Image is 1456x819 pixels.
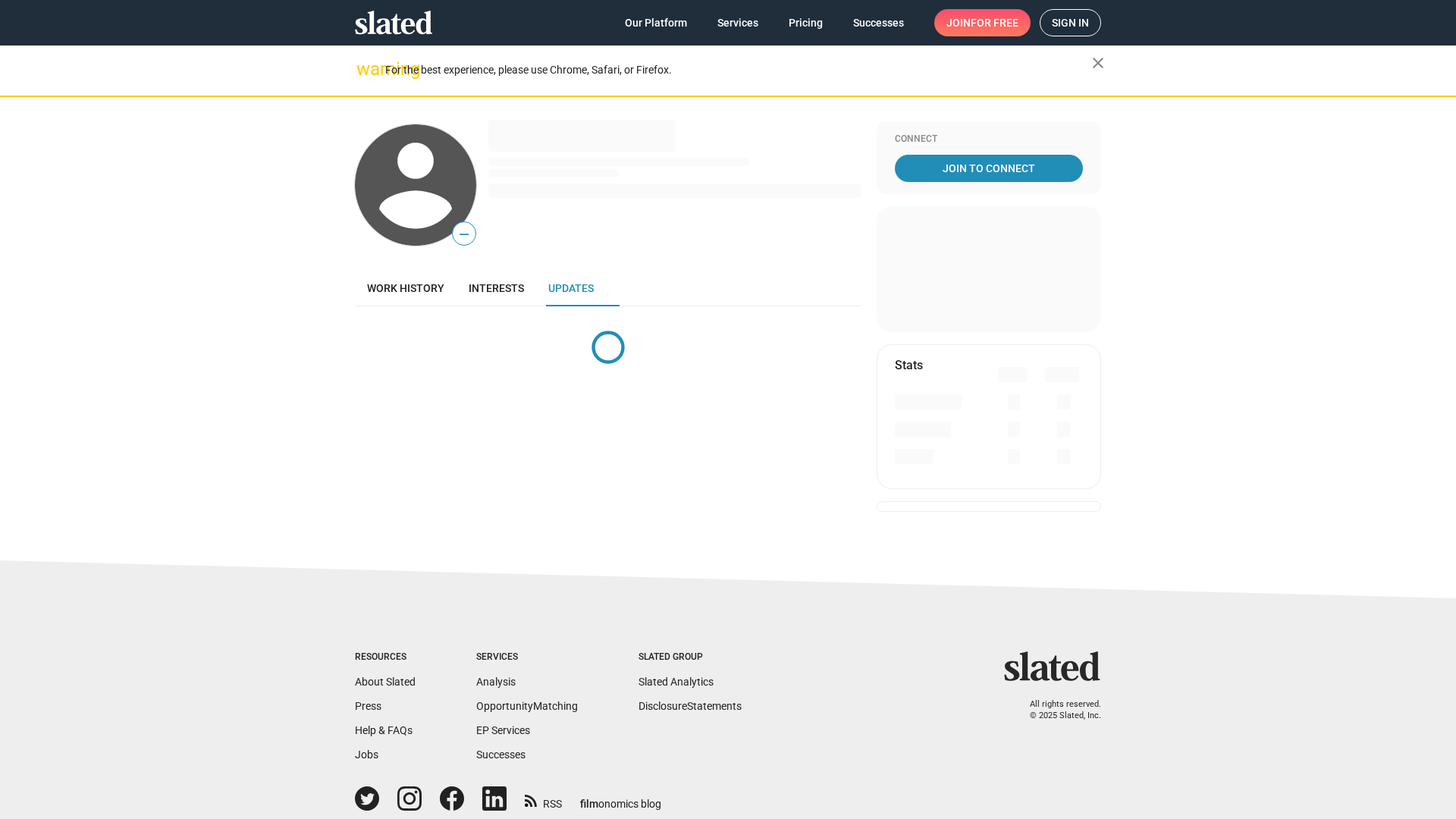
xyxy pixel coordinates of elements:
span: Our Platform [625,9,687,36]
a: Analysis [476,676,516,688]
mat-card-title: Stats [895,357,923,373]
a: RSS [525,788,562,811]
a: EP Services [476,724,530,736]
span: Sign in [1052,10,1089,36]
span: — [453,224,475,244]
mat-icon: close [1089,54,1107,72]
a: OpportunityMatching [476,700,578,712]
p: All rights reserved. © 2025 Slated, Inc. [1014,699,1101,721]
div: Resources [355,651,416,664]
a: Slated Analytics [639,676,714,688]
a: Services [705,9,770,36]
span: Services [717,9,758,36]
span: Work history [367,282,444,294]
a: Updates [536,270,606,306]
span: Join [946,9,1018,36]
a: Help & FAQs [355,724,413,736]
a: Press [355,700,381,712]
div: Slated Group [639,651,742,664]
span: Successes [853,9,904,36]
div: For the best experience, please use Chrome, Safari, or Firefox. [385,60,1092,80]
span: film [580,798,598,810]
a: DisclosureStatements [639,700,742,712]
mat-icon: warning [356,60,375,78]
a: Work history [355,270,457,306]
a: Our Platform [613,9,699,36]
span: for free [971,9,1018,36]
a: Join To Connect [895,155,1083,182]
div: Connect [895,133,1083,146]
span: Updates [548,282,594,294]
span: Join To Connect [898,155,1080,182]
a: Successes [476,748,526,761]
a: Sign in [1040,9,1101,36]
span: Pricing [789,9,823,36]
a: Joinfor free [934,9,1031,36]
a: Jobs [355,748,378,761]
a: Pricing [777,9,835,36]
a: Successes [841,9,916,36]
a: Interests [457,270,536,306]
span: Interests [469,282,524,294]
a: About Slated [355,676,416,688]
a: filmonomics blog [580,785,661,811]
div: Services [476,651,578,664]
